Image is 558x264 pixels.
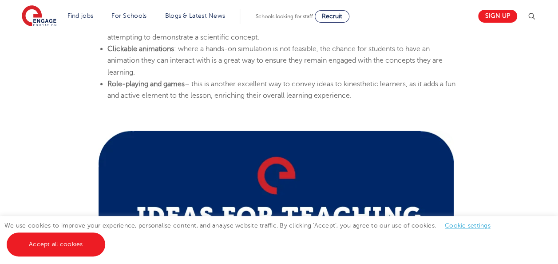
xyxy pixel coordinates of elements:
img: Engage Education [22,5,56,28]
span: – this is another excellent way to convey ideas to kinesthetic learners, as it adds a fun and act... [107,80,455,100]
span: : where a hands-on simulation is not feasible, the chance for students to have an animation they ... [107,45,443,76]
a: Blogs & Latest News [165,12,226,19]
span: Recruit [322,13,342,20]
span: We use cookies to improve your experience, personalise content, and analyse website traffic. By c... [4,222,499,248]
span: : where possible, allow students to delve into hands-on experiments, such as when attempting to d... [107,21,442,41]
b: Clickable animations [107,45,174,53]
a: Cookie settings [445,222,491,229]
a: Sign up [478,10,517,23]
a: Accept all cookies [7,232,105,256]
b: Role-playing and games [107,80,185,88]
a: Find jobs [67,12,94,19]
span: Schools looking for staff [256,13,313,20]
a: For Schools [111,12,146,19]
a: Recruit [315,10,349,23]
